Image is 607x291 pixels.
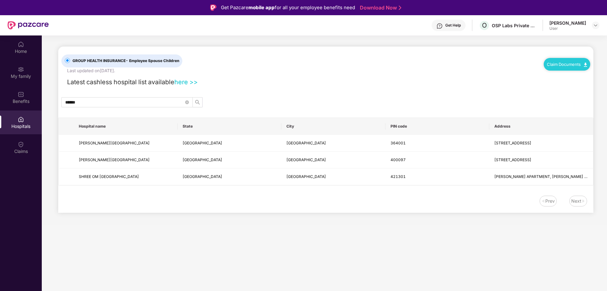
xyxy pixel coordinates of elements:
span: 400097 [391,157,406,162]
div: User [549,26,586,31]
img: svg+xml;base64,PHN2ZyB4bWxucz0iaHR0cDovL3d3dy53My5vcmcvMjAwMC9zdmciIHdpZHRoPSIxNiIgaGVpZ2h0PSIxNi... [541,199,545,203]
td: MUMBAI [281,168,385,185]
div: OSP Labs Private Limited [492,22,536,28]
td: BHAVNAGAR [281,135,385,152]
th: City [281,118,385,135]
a: Download Now [360,4,399,11]
img: svg+xml;base64,PHN2ZyBpZD0iSGVscC0zMngzMiIgeG1sbnM9Imh0dHA6Ly93d3cudzMub3JnLzIwMDAvc3ZnIiB3aWR0aD... [436,23,443,29]
span: close-circle [185,100,189,104]
img: svg+xml;base64,PHN2ZyB4bWxucz0iaHR0cDovL3d3dy53My5vcmcvMjAwMC9zdmciIHdpZHRoPSIxNiIgaGVpZ2h0PSIxNi... [581,199,585,203]
th: State [178,118,281,135]
span: SHREE OM [GEOGRAPHIC_DATA] [79,174,139,179]
span: search [193,100,202,105]
span: Hospital name [79,124,172,129]
a: Claim Documents [547,62,587,67]
td: SHREE OM SAI HOSPITAL [74,168,178,185]
span: Latest cashless hospital list available [67,78,174,86]
span: 421301 [391,174,406,179]
span: [GEOGRAPHIC_DATA] [286,157,326,162]
span: [GEOGRAPHIC_DATA] [183,174,222,179]
img: svg+xml;base64,PHN2ZyBpZD0iSG9tZSIgeG1sbnM9Imh0dHA6Ly93d3cudzMub3JnLzIwMDAvc3ZnIiB3aWR0aD0iMjAiIG... [18,41,24,47]
div: Prev [545,198,555,205]
img: svg+xml;base64,PHN2ZyBpZD0iRHJvcGRvd24tMzJ4MzIiIHhtbG5zPSJodHRwOi8vd3d3LnczLm9yZy8yMDAwL3N2ZyIgd2... [593,23,598,28]
td: GUJARAT [178,135,281,152]
span: - Employee Spouse Children [126,58,179,63]
div: Get Pazcare for all your employee benefits need [221,4,355,11]
img: Logo [210,4,216,11]
img: New Pazcare Logo [8,21,49,29]
span: [PERSON_NAME][GEOGRAPHIC_DATA] [79,157,150,162]
span: [PERSON_NAME][GEOGRAPHIC_DATA] [79,141,150,145]
th: PIN code [385,118,489,135]
td: 54/A, JALARAM DARSHAN, KALUBHA ROAD, BHAVNAGAR, GUJARAT-364001 [489,135,593,152]
th: Hospital name [74,118,178,135]
span: O [482,22,487,29]
td: SUCHAK MEDICAL CENTRE [74,135,178,152]
span: 364001 [391,141,406,145]
img: Stroke [399,4,401,11]
span: [GEOGRAPHIC_DATA] [286,141,326,145]
td: SUCHAK APARTMENT, POORNIMA CHOWK, MURBAD ROAD, NEAR ICICI BANK, [489,168,593,185]
span: Address [494,124,588,129]
a: here >> [174,78,198,86]
td: SUCHAK HOSPITAL [74,152,178,168]
span: [STREET_ADDRESS] [494,157,531,162]
span: [GEOGRAPHIC_DATA] [286,174,326,179]
td: MUMBAI [281,152,385,168]
span: GROUP HEALTH INSURANCE [70,58,182,64]
th: Address [489,118,593,135]
img: svg+xml;base64,PHN2ZyBpZD0iSG9zcGl0YWxzIiB4bWxucz0iaHR0cDovL3d3dy53My5vcmcvMjAwMC9zdmciIHdpZHRoPS... [18,116,24,123]
div: Get Help [445,23,461,28]
span: [GEOGRAPHIC_DATA] [183,141,222,145]
td: MAHARASHTRA [178,168,281,185]
div: Last updated on [DATE] . [67,67,115,74]
td: MAHARASHTRA [178,152,281,168]
img: svg+xml;base64,PHN2ZyB3aWR0aD0iMjAiIGhlaWdodD0iMjAiIHZpZXdCb3g9IjAgMCAyMCAyMCIgZmlsbD0ibm9uZSIgeG... [18,66,24,73]
strong: mobile app [248,4,275,10]
div: Next [571,198,581,205]
td: 186 MANCHUBHAI ROAD [489,152,593,168]
span: [STREET_ADDRESS] [494,141,531,145]
span: close-circle [185,99,189,105]
img: svg+xml;base64,PHN2ZyB4bWxucz0iaHR0cDovL3d3dy53My5vcmcvMjAwMC9zdmciIHdpZHRoPSIxMC40IiBoZWlnaHQ9Ij... [584,63,587,67]
button: search [192,97,203,107]
span: [GEOGRAPHIC_DATA] [183,157,222,162]
img: svg+xml;base64,PHN2ZyBpZD0iQ2xhaW0iIHhtbG5zPSJodHRwOi8vd3d3LnczLm9yZy8yMDAwL3N2ZyIgd2lkdGg9IjIwIi... [18,141,24,148]
div: [PERSON_NAME] [549,20,586,26]
img: svg+xml;base64,PHN2ZyBpZD0iQmVuZWZpdHMiIHhtbG5zPSJodHRwOi8vd3d3LnczLm9yZy8yMDAwL3N2ZyIgd2lkdGg9Ij... [18,91,24,98]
